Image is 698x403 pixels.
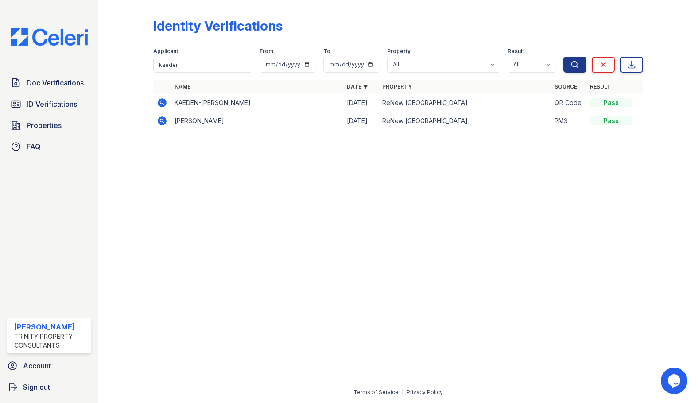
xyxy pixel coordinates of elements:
[347,83,368,90] a: Date ▼
[7,74,91,92] a: Doc Verifications
[171,112,343,130] td: [PERSON_NAME]
[171,94,343,112] td: KAEDEN-[PERSON_NAME]
[23,382,50,392] span: Sign out
[379,112,551,130] td: ReNew [GEOGRAPHIC_DATA]
[27,99,77,109] span: ID Verifications
[382,83,412,90] a: Property
[4,357,95,375] a: Account
[379,94,551,112] td: ReNew [GEOGRAPHIC_DATA]
[661,368,689,394] iframe: chat widget
[260,48,273,55] label: From
[590,98,632,107] div: Pass
[27,77,84,88] span: Doc Verifications
[590,116,632,125] div: Pass
[7,116,91,134] a: Properties
[407,389,443,395] a: Privacy Policy
[323,48,330,55] label: To
[590,83,611,90] a: Result
[555,83,577,90] a: Source
[508,48,524,55] label: Result
[153,48,178,55] label: Applicant
[23,360,51,371] span: Account
[153,18,283,34] div: Identity Verifications
[402,389,403,395] div: |
[7,95,91,113] a: ID Verifications
[343,94,379,112] td: [DATE]
[27,120,62,131] span: Properties
[153,57,252,73] input: Search by name or phone number
[14,332,88,350] div: Trinity Property Consultants
[174,83,190,90] a: Name
[551,112,586,130] td: PMS
[7,138,91,155] a: FAQ
[4,28,95,46] img: CE_Logo_Blue-a8612792a0a2168367f1c8372b55b34899dd931a85d93a1a3d3e32e68fde9ad4.png
[4,378,95,396] a: Sign out
[353,389,399,395] a: Terms of Service
[27,141,41,152] span: FAQ
[14,322,88,332] div: [PERSON_NAME]
[551,94,586,112] td: QR Code
[343,112,379,130] td: [DATE]
[387,48,411,55] label: Property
